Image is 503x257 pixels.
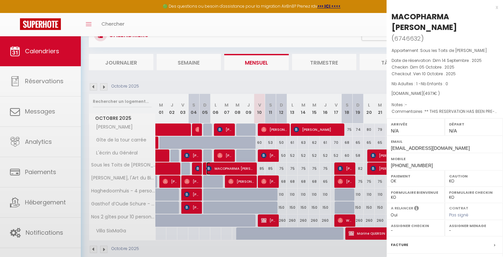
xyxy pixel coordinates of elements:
[391,222,440,229] label: Assigner Checkin
[449,212,468,218] span: Pas signé
[391,189,440,196] label: Formulaire Bienvenue
[392,102,498,108] p: Notes :
[392,91,498,97] div: [DOMAIN_NAME]
[420,48,487,53] span: Sous les Toits de [PERSON_NAME]
[391,138,499,145] label: Email
[391,241,408,248] label: Facture
[391,205,413,211] label: A relancer
[425,91,434,96] span: 497.1
[423,91,440,96] span: ( € )
[449,121,499,128] label: Départ
[392,81,448,87] span: Nb Adultes : 1 -
[392,108,498,115] p: Commentaires :
[392,71,498,77] p: Checkout :
[392,11,498,33] div: MACOPHARMA [PERSON_NAME]
[392,47,498,54] p: Appartement :
[391,173,440,179] label: Paiement
[387,3,498,11] div: x
[449,222,499,229] label: Assigner Menage
[449,173,499,179] label: Caution
[405,102,407,108] span: -
[392,34,424,43] span: ( )
[433,58,482,63] span: Dim 14 Septembre . 2025
[449,189,499,196] label: Formulaire Checkin
[449,205,468,210] label: Contrat
[392,57,498,64] p: Date de réservation :
[391,121,440,128] label: Arrivée
[394,34,421,43] span: 6746632
[413,71,456,77] span: Ven 10 Octobre . 2025
[392,64,498,71] p: Checkin :
[391,155,499,162] label: Mobile
[391,145,470,151] span: [EMAIL_ADDRESS][DOMAIN_NAME]
[414,205,419,213] i: Sélectionner OUI si vous souhaiter envoyer les séquences de messages post-checkout
[391,128,399,133] span: N/A
[410,64,454,70] span: Dim 05 Octobre . 2025
[421,81,448,87] span: Nb Enfants : 0
[391,163,433,168] span: [PHONE_NUMBER]
[449,128,457,133] span: N/A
